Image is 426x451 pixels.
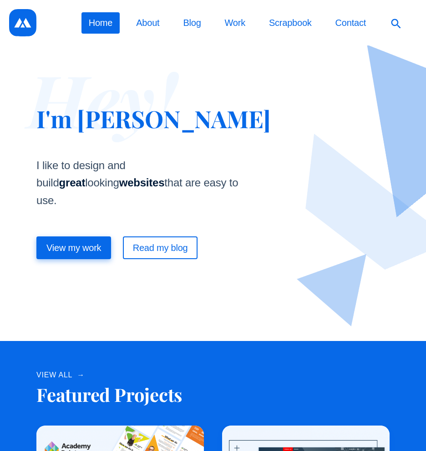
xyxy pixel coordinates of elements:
[36,368,85,382] a: View all
[36,236,111,259] a: View my work
[81,12,120,34] a: Home
[9,9,36,36] img: Martin Garnett's Logo
[218,12,253,34] a: Work
[382,12,408,34] a: Search the blog
[36,105,271,133] h1: I'm [PERSON_NAME]
[59,176,86,189] strong: great
[262,12,319,34] a: Scrapbook
[328,12,373,34] a: Contact
[72,9,417,36] nav: Main menu
[119,176,165,189] strong: websites
[176,12,208,34] a: Blog
[123,236,198,259] a: Read my blog
[36,157,255,209] p: I like to design and build looking that are easy to use.
[36,382,390,407] h2: Featured Projects
[129,12,167,34] a: About
[27,65,177,133] span: Hey!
